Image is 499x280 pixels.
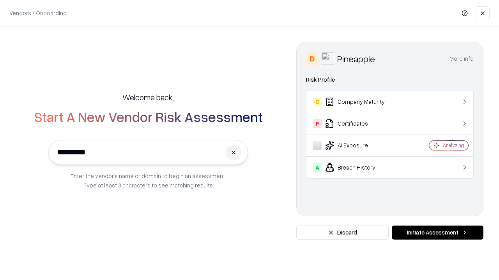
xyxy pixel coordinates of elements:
[34,109,263,124] h2: Start A New Vendor Risk Assessment
[313,163,322,172] div: A
[337,52,375,65] div: Pineapple
[313,97,322,107] div: C
[313,141,406,150] div: AI Exposure
[122,92,174,103] h5: Welcome back,
[313,97,406,107] div: Company Maturity
[313,119,406,128] div: Certificates
[322,52,334,65] img: Pineapple
[392,226,483,240] button: Initiate Assessment
[9,9,67,17] p: Vendors / Onboarding
[306,75,474,84] div: Risk Profile
[71,171,226,190] p: Enter the vendor’s name or domain to begin an assessment. Type at least 3 characters to see match...
[443,142,464,149] div: Analyzing
[313,119,322,128] div: F
[313,163,406,172] div: Breach History
[306,52,319,65] div: D
[296,226,389,240] button: Discard
[449,52,474,66] button: More info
